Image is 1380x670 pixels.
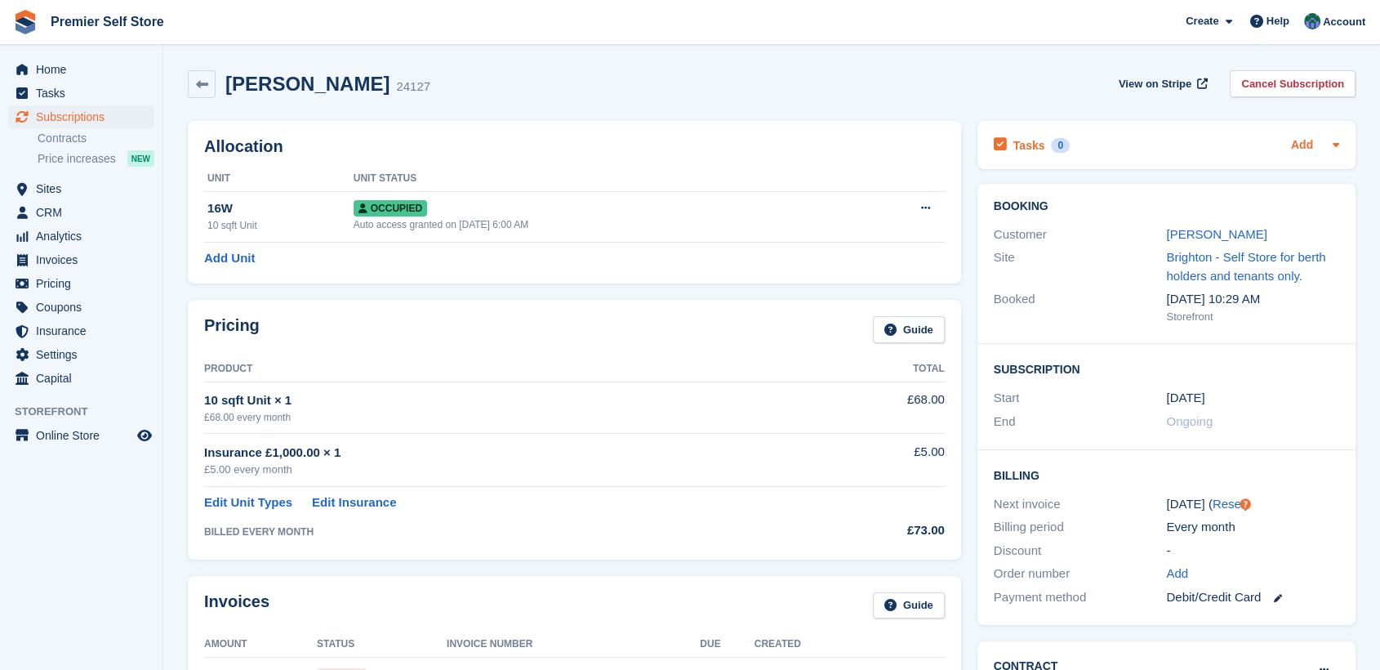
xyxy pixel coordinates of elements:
[755,632,945,658] th: Created
[1051,138,1070,153] div: 0
[700,632,754,658] th: Due
[1238,497,1253,511] div: Tooltip anchor
[1166,290,1339,309] div: [DATE] 10:29 AM
[8,225,154,248] a: menu
[36,248,134,271] span: Invoices
[8,367,154,390] a: menu
[1213,497,1244,511] a: Reset
[8,248,154,271] a: menu
[824,356,945,382] th: Total
[36,177,134,200] span: Sites
[36,367,134,390] span: Capital
[38,150,154,167] a: Price increases NEW
[36,343,134,366] span: Settings
[44,8,171,35] a: Premier Self Store
[994,518,1167,537] div: Billing period
[36,424,134,447] span: Online Store
[824,382,945,433] td: £68.00
[1166,518,1339,537] div: Every month
[8,105,154,128] a: menu
[873,316,945,343] a: Guide
[1166,250,1325,283] a: Brighton - Self Store for berth holders and tenants only.
[824,521,945,540] div: £73.00
[873,592,945,619] a: Guide
[994,467,1339,483] h2: Billing
[994,588,1167,607] div: Payment method
[1166,227,1266,241] a: [PERSON_NAME]
[1013,138,1045,153] h2: Tasks
[354,166,848,192] th: Unit Status
[447,632,700,658] th: Invoice Number
[1186,13,1218,29] span: Create
[354,217,848,232] div: Auto access granted on [DATE] 6:00 AM
[204,316,260,343] h2: Pricing
[36,58,134,81] span: Home
[207,218,354,233] div: 10 sqft Unit
[1119,76,1191,92] span: View on Stripe
[1112,70,1211,97] a: View on Stripe
[354,200,427,217] span: Occupied
[225,73,390,95] h2: [PERSON_NAME]
[1166,389,1204,408] time: 2023-09-01 23:00:00 UTC
[8,201,154,224] a: menu
[312,494,396,512] a: Edit Insurance
[36,272,134,295] span: Pricing
[207,199,354,218] div: 16W
[1266,13,1289,29] span: Help
[36,296,134,319] span: Coupons
[204,494,292,512] a: Edit Unit Types
[36,225,134,248] span: Analytics
[204,525,824,539] div: BILLED EVERY MONTH
[204,391,824,410] div: 10 sqft Unit × 1
[8,343,154,366] a: menu
[36,105,134,128] span: Subscriptions
[38,151,116,167] span: Price increases
[8,424,154,447] a: menu
[1166,588,1339,607] div: Debit/Credit Card
[994,495,1167,514] div: Next invoice
[8,82,154,105] a: menu
[204,166,354,192] th: Unit
[1166,495,1339,514] div: [DATE] ( )
[204,462,824,478] div: £5.00 every month
[1230,70,1356,97] a: Cancel Subscription
[204,444,824,462] div: Insurance £1,000.00 × 1
[994,360,1339,377] h2: Subscription
[994,389,1167,408] div: Start
[1166,309,1339,325] div: Storefront
[36,82,134,105] span: Tasks
[824,434,945,487] td: £5.00
[317,632,447,658] th: Status
[38,131,154,146] a: Contracts
[8,177,154,200] a: menu
[994,248,1167,285] div: Site
[8,58,154,81] a: menu
[204,410,824,425] div: £68.00 every month
[8,319,154,342] a: menu
[1323,14,1365,30] span: Account
[15,404,162,420] span: Storefront
[1166,414,1213,428] span: Ongoing
[8,296,154,319] a: menu
[204,632,317,658] th: Amount
[1166,542,1339,561] div: -
[135,426,154,445] a: Preview store
[204,592,269,619] h2: Invoices
[13,10,38,34] img: stora-icon-8386f47178a22dfd0bd8f6a31ec36ba5ce8667c1dd55bd0f319d3a0aa187defe.svg
[994,200,1339,213] h2: Booking
[204,356,824,382] th: Product
[127,150,154,167] div: NEW
[994,290,1167,324] div: Booked
[1166,565,1188,583] a: Add
[204,137,945,156] h2: Allocation
[994,565,1167,583] div: Order number
[36,319,134,342] span: Insurance
[36,201,134,224] span: CRM
[396,78,430,96] div: 24127
[1291,136,1313,155] a: Add
[1304,13,1320,29] img: Jo Granger
[994,413,1167,431] div: End
[8,272,154,295] a: menu
[994,542,1167,561] div: Discount
[204,249,255,268] a: Add Unit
